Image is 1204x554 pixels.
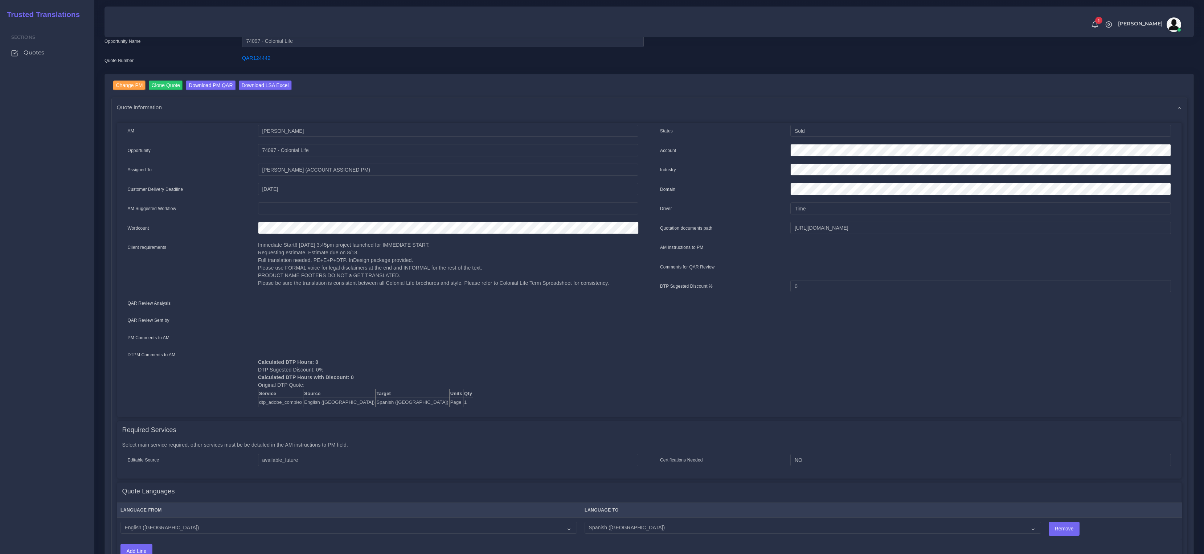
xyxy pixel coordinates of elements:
p: Immediate Start!! [DATE] 3:45pm project launched for IMMEDIATE START. Requesting estimate. Estima... [258,241,638,287]
label: PM Comments to AM [128,335,170,341]
a: 1 [1089,21,1101,29]
a: Trusted Translations [2,9,80,21]
td: Page [449,398,463,407]
b: Calculated DTP Hours: 0 [258,359,318,365]
img: avatar [1167,17,1181,32]
th: Service [258,389,303,398]
label: Editable Source [128,457,159,463]
input: pm [258,164,638,176]
label: Quotation documents path [660,225,712,231]
h4: Required Services [122,426,176,434]
td: English ([GEOGRAPHIC_DATA]) [303,398,376,407]
label: Assigned To [128,167,152,173]
td: 1 [463,398,473,407]
th: Source [303,389,376,398]
label: Driver [660,205,672,212]
label: Comments for QAR Review [660,264,714,270]
label: QAR Review Sent by [128,317,169,324]
label: Opportunity Name [105,38,141,45]
input: Remove [1049,522,1079,536]
th: Language From [117,503,581,518]
label: QAR Review Analysis [128,300,171,307]
label: AM Suggested Workflow [128,205,176,212]
b: Calculated DTP Hours with Discount: 0 [258,374,354,380]
label: AM instructions to PM [660,244,704,251]
label: Quote Number [105,57,134,64]
span: Quote information [117,103,162,111]
label: Client requirements [128,244,167,251]
input: Change PM [113,81,146,90]
h2: Trusted Translations [2,10,80,19]
input: Download LSA Excel [239,81,292,90]
label: Opportunity [128,147,151,154]
label: Wordcount [128,225,149,231]
h4: Quote Languages [122,488,175,496]
span: 1 [1095,17,1102,24]
span: Sections [11,34,35,40]
p: Select main service required, other services must be be detailed in the AM instructions to PM field. [122,441,1176,449]
td: dtp_adobe_complex [258,398,303,407]
th: Qty [463,389,473,398]
label: Status [660,128,673,134]
div: DTP Sugested Discount: 0% Original DTP Quote: [253,351,644,407]
label: Certifications Needed [660,457,703,463]
a: QAR124442 [242,55,270,61]
label: AM [128,128,134,134]
td: Spanish ([GEOGRAPHIC_DATA]) [376,398,449,407]
input: Download PM QAR [186,81,236,90]
th: Language To [581,503,1045,518]
label: Domain [660,186,675,193]
span: Quotes [24,49,44,57]
label: Industry [660,167,676,173]
div: Quote information [112,98,1187,116]
label: DTP Sugested Discount % [660,283,713,290]
label: Account [660,147,676,154]
a: [PERSON_NAME]avatar [1114,17,1184,32]
label: Customer Delivery Deadline [128,186,183,193]
span: [PERSON_NAME] [1118,21,1163,26]
label: DTPM Comments to AM [128,352,176,358]
th: Units [449,389,463,398]
input: Clone Quote [149,81,183,90]
th: Target [376,389,449,398]
a: Quotes [5,45,89,60]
